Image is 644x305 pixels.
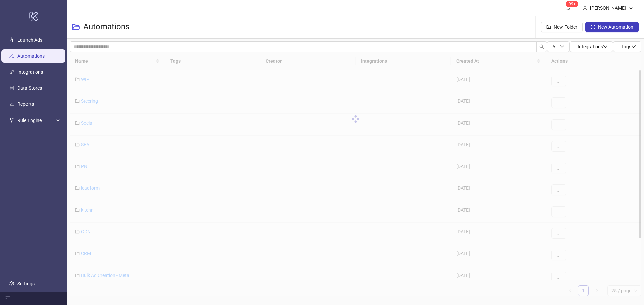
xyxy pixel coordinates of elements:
span: user [583,6,587,10]
button: Tagsdown [613,41,641,52]
span: folder-open [72,23,80,31]
a: Data Stores [17,85,42,91]
span: down [560,45,564,49]
span: Rule Engine [17,113,54,127]
a: Automations [17,53,45,59]
button: New Automation [585,22,639,32]
sup: 664 [566,1,578,7]
a: Launch Ads [17,37,42,43]
button: Alldown [547,41,570,52]
span: down [631,44,636,49]
span: down [603,44,608,49]
span: New Folder [554,24,577,30]
span: Tags [621,44,636,49]
span: plus-circle [591,25,595,29]
div: [PERSON_NAME] [587,4,629,12]
span: New Automation [598,24,633,30]
span: folder-add [546,25,551,29]
button: New Folder [541,22,583,32]
span: down [629,6,633,10]
span: search [539,44,544,49]
h3: Automations [83,22,129,32]
span: Integrations [578,44,608,49]
a: Reports [17,101,34,107]
span: fork [9,118,14,123]
a: Settings [17,281,35,286]
a: Integrations [17,69,43,75]
span: All [552,44,557,49]
span: bell [566,5,571,10]
span: menu-fold [5,296,10,301]
button: Integrationsdown [570,41,613,52]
